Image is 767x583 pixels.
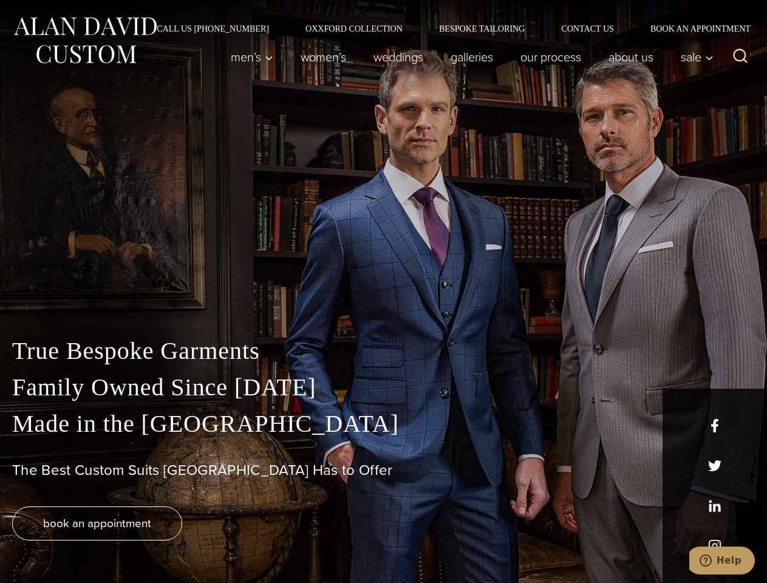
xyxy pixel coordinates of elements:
a: weddings [360,45,437,69]
nav: Secondary Navigation [138,24,755,33]
nav: Primary Navigation [217,45,720,69]
a: About Us [595,45,667,69]
a: Galleries [437,45,507,69]
p: True Bespoke Garments Family Owned Since [DATE] Made in the [GEOGRAPHIC_DATA] [12,333,755,442]
a: Our Process [507,45,595,69]
iframe: Opens a widget where you can chat to one of our agents [689,547,755,577]
a: book an appointment [12,506,182,540]
a: Contact Us [543,24,632,33]
button: Men’s sub menu toggle [217,45,287,69]
a: Call Us [PHONE_NUMBER] [138,24,287,33]
button: View Search Form [726,43,755,72]
span: book an appointment [43,514,151,532]
a: Book an Appointment [632,24,755,33]
img: Alan David Custom [12,13,158,67]
a: Oxxford Collection [287,24,421,33]
a: Bespoke Tailoring [421,24,543,33]
a: Women’s [287,45,360,69]
h1: The Best Custom Suits [GEOGRAPHIC_DATA] Has to Offer [12,462,755,479]
button: Sale sub menu toggle [667,45,720,69]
